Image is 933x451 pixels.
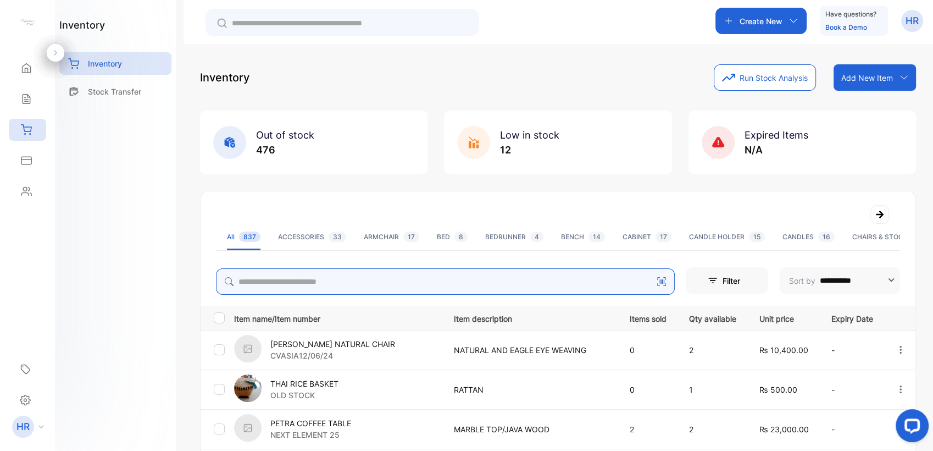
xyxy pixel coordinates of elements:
[656,232,671,242] span: 17
[759,385,797,394] span: ₨ 500.00
[88,86,141,97] p: Stock Transfer
[270,389,338,401] p: OLD STOCK
[234,414,262,442] img: item
[403,232,419,242] span: 17
[831,344,873,356] p: -
[88,58,122,69] p: Inventory
[437,232,468,242] div: BED
[825,23,867,31] a: Book a Demo
[759,311,808,324] p: Unit price
[500,129,559,141] span: Low in stock
[19,14,36,31] img: logo
[454,311,607,324] p: Item description
[906,14,919,28] p: HR
[270,378,338,389] p: THAI RICE BASKET
[689,232,765,242] div: CANDLE HOLDER
[454,344,607,356] p: NATURAL AND EAGLE EYE WEAVING
[887,405,933,451] iframe: LiveChat chat widget
[689,344,736,356] p: 2
[530,232,543,242] span: 4
[689,384,736,395] p: 1
[745,142,808,157] p: N/A
[270,417,351,429] p: PETRA COFFEE TABLE
[831,384,873,395] p: -
[782,232,835,242] div: CANDLES
[745,129,808,141] span: Expired Items
[689,311,736,324] p: Qty available
[256,142,314,157] p: 476
[500,142,559,157] p: 12
[630,311,667,324] p: Items sold
[200,69,249,86] p: Inventory
[630,424,667,435] p: 2
[749,232,765,242] span: 15
[841,72,893,84] p: Add New Item
[831,424,873,435] p: -
[630,344,667,356] p: 0
[364,232,419,242] div: ARMCHAIR
[561,232,605,242] div: BENCH
[234,375,262,402] img: item
[759,345,808,355] span: ₨ 10,400.00
[234,335,262,362] img: item
[234,311,440,324] p: Item name/Item number
[485,232,543,242] div: BEDRUNNER
[825,9,876,20] p: Have questions?
[59,52,171,75] a: Inventory
[779,267,900,294] button: Sort by
[270,338,395,350] p: [PERSON_NAME] NATURAL CHAIR
[278,232,346,242] div: ACCESSORIES
[270,429,351,441] p: NEXT ELEMENT 25
[59,18,105,32] h1: inventory
[740,15,782,27] p: Create New
[59,80,171,103] a: Stock Transfer
[588,232,605,242] span: 14
[715,8,807,34] button: Create New
[689,424,736,435] p: 2
[270,350,395,361] p: CVASIA12/06/24
[256,129,314,141] span: Out of stock
[454,232,468,242] span: 8
[852,232,933,242] div: CHAIRS & STOOLS
[789,275,815,287] p: Sort by
[454,424,607,435] p: MARBLE TOP/JAVA WOOD
[16,420,30,434] p: HR
[454,384,607,395] p: RATTAN
[759,425,808,434] span: ₨ 23,000.00
[227,232,260,242] div: All
[329,232,346,242] span: 33
[901,8,923,34] button: HR
[623,232,671,242] div: CABINET
[831,311,873,324] p: Expiry Date
[630,384,667,395] p: 0
[818,232,835,242] span: 16
[714,64,816,91] button: Run Stock Analysis
[239,232,260,242] span: 837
